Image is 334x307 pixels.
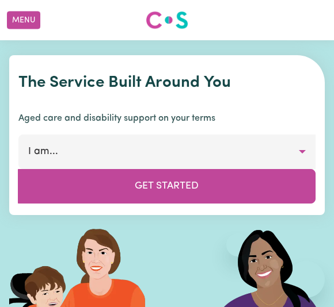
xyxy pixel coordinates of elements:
[226,233,249,256] iframe: 关闭消息
[146,7,188,33] a: Careseekers logo
[146,10,188,30] img: Careseekers logo
[18,112,316,125] p: Aged care and disability support on your terms
[288,261,325,298] iframe: 启动消息传送窗口的按钮
[18,74,316,93] h1: The Service Built Around You
[7,11,40,29] button: Menu
[18,169,316,204] button: Get Started
[18,135,316,169] button: I am...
